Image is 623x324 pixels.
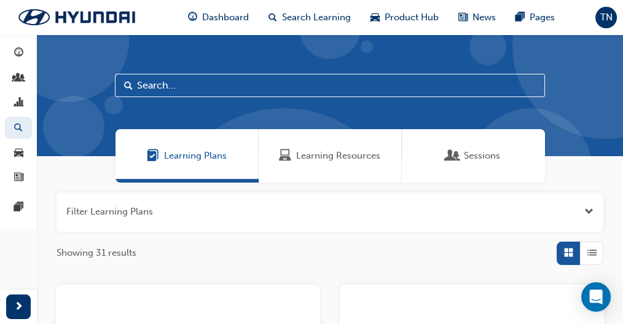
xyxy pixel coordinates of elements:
span: Pages [530,10,555,25]
span: Product Hub [385,10,439,25]
span: guage-icon [188,10,197,25]
span: List [587,246,597,260]
div: Open Intercom Messenger [581,282,611,312]
span: Search Learning [282,10,351,25]
span: people-icon [14,73,23,84]
span: car-icon [370,10,380,25]
span: news-icon [14,173,23,184]
span: Learning Plans [147,149,159,163]
span: Learning Resources [279,149,291,163]
button: TN [595,7,617,28]
span: search-icon [14,123,23,134]
span: News [472,10,496,25]
span: car-icon [14,148,23,159]
a: Learning PlansLearning Plans [116,129,259,183]
span: next-icon [14,299,23,315]
span: Sessions [447,149,459,163]
a: car-iconProduct Hub [361,5,449,30]
span: Learning Plans [164,149,227,163]
span: Sessions [464,149,500,163]
a: search-iconSearch Learning [259,5,361,30]
a: SessionsSessions [402,129,545,183]
span: guage-icon [14,48,23,59]
button: Open the filter [584,205,594,219]
span: Dashboard [202,10,249,25]
span: pages-icon [515,10,525,25]
span: chart-icon [14,98,23,109]
span: pages-icon [14,202,23,213]
span: news-icon [458,10,468,25]
a: news-iconNews [449,5,506,30]
span: search-icon [268,10,277,25]
span: Search [124,79,133,93]
a: pages-iconPages [506,5,565,30]
img: Trak [6,4,147,30]
span: Learning Resources [296,149,380,163]
a: Learning ResourcesLearning Resources [259,129,402,183]
span: Showing 31 results [57,246,136,260]
a: guage-iconDashboard [178,5,259,30]
span: Grid [564,246,573,260]
input: Search... [115,74,545,97]
span: TN [600,10,613,25]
